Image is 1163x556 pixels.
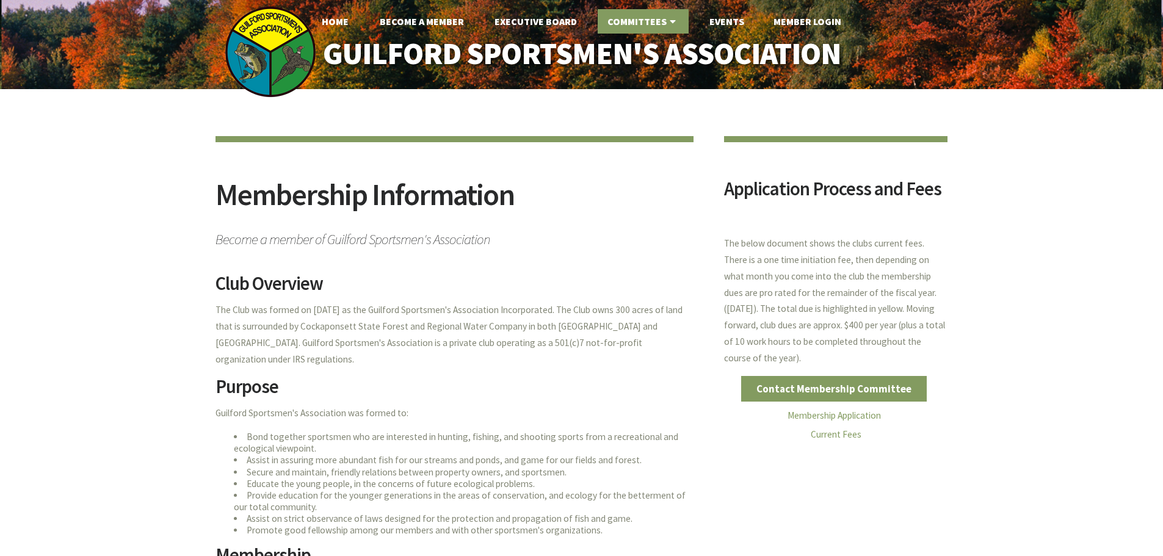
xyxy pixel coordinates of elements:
[225,6,316,98] img: logo_sm.png
[234,513,694,524] li: Assist on strict observance of laws designed for the protection and propagation of fish and game.
[216,405,694,422] p: Guilford Sportsmen's Association was formed to:
[485,9,587,34] a: Executive Board
[598,9,689,34] a: Committees
[811,428,861,440] a: Current Fees
[741,376,927,402] a: Contact Membership Committee
[216,225,694,247] span: Become a member of Guilford Sportsmen's Association
[724,179,948,208] h2: Application Process and Fees
[216,377,694,405] h2: Purpose
[234,431,694,454] li: Bond together sportsmen who are interested in hunting, fishing, and shooting sports from a recrea...
[216,302,694,367] p: The Club was formed on [DATE] as the Guilford Sportsmen's Association Incorporated. The Club owns...
[297,28,866,80] a: Guilford Sportsmen's Association
[724,236,948,367] p: The below document shows the clubs current fees. There is a one time initiation fee, then dependi...
[216,274,694,302] h2: Club Overview
[234,454,694,466] li: Assist in assuring more abundant fish for our streams and ponds, and game for our fields and forest.
[234,524,694,536] li: Promote good fellowship among our members and with other sportsmen's organizations.
[216,179,694,225] h2: Membership Information
[788,410,881,421] a: Membership Application
[370,9,474,34] a: Become A Member
[234,466,694,478] li: Secure and maintain, friendly relations between property owners, and sportsmen.
[234,478,694,489] li: Educate the young people, in the concerns of future ecological problems.
[700,9,754,34] a: Events
[764,9,851,34] a: Member Login
[312,9,358,34] a: Home
[234,489,694,513] li: Provide education for the younger generations in the areas of conservation, and ecology for the b...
